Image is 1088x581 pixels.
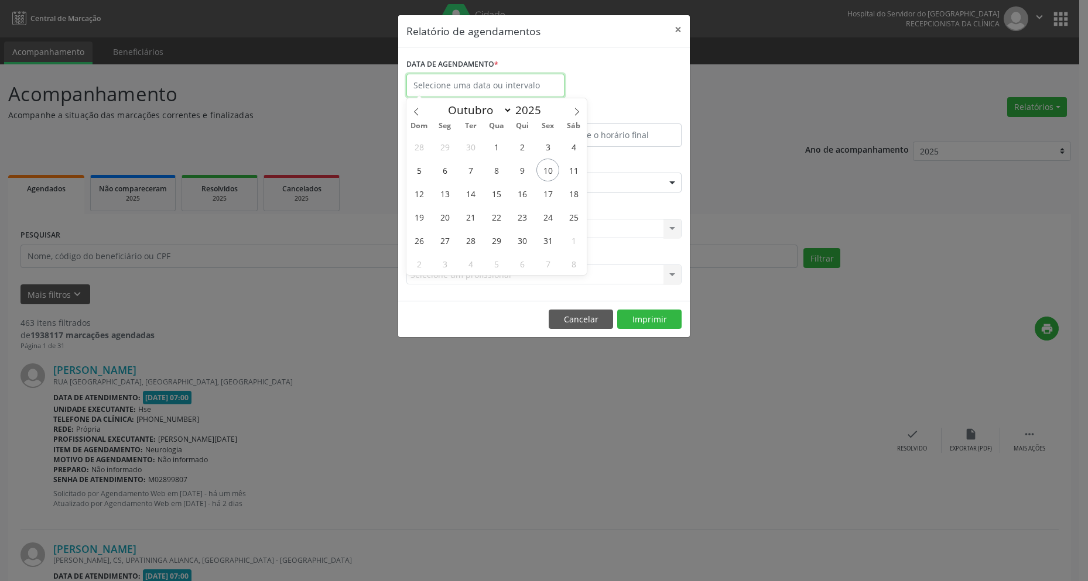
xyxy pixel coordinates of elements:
[433,159,456,181] span: Outubro 6, 2025
[485,159,508,181] span: Outubro 8, 2025
[536,252,559,275] span: Novembro 7, 2025
[512,102,551,118] input: Year
[536,135,559,158] span: Outubro 3, 2025
[511,159,533,181] span: Outubro 9, 2025
[408,252,430,275] span: Novembro 2, 2025
[536,159,559,181] span: Outubro 10, 2025
[484,122,509,130] span: Qua
[458,122,484,130] span: Ter
[408,159,430,181] span: Outubro 5, 2025
[511,182,533,205] span: Outubro 16, 2025
[459,159,482,181] span: Outubro 7, 2025
[562,182,585,205] span: Outubro 18, 2025
[485,229,508,252] span: Outubro 29, 2025
[433,252,456,275] span: Novembro 3, 2025
[666,15,690,44] button: Close
[459,205,482,228] span: Outubro 21, 2025
[561,122,587,130] span: Sáb
[433,182,456,205] span: Outubro 13, 2025
[562,229,585,252] span: Novembro 1, 2025
[408,229,430,252] span: Outubro 26, 2025
[433,205,456,228] span: Outubro 20, 2025
[433,229,456,252] span: Outubro 27, 2025
[536,182,559,205] span: Outubro 17, 2025
[547,105,682,123] label: ATÉ
[485,252,508,275] span: Novembro 5, 2025
[562,159,585,181] span: Outubro 11, 2025
[406,122,432,130] span: Dom
[509,122,535,130] span: Qui
[562,252,585,275] span: Novembro 8, 2025
[406,23,540,39] h5: Relatório de agendamentos
[459,252,482,275] span: Novembro 4, 2025
[432,122,458,130] span: Seg
[535,122,561,130] span: Sex
[485,135,508,158] span: Outubro 1, 2025
[408,182,430,205] span: Outubro 12, 2025
[536,205,559,228] span: Outubro 24, 2025
[511,229,533,252] span: Outubro 30, 2025
[562,135,585,158] span: Outubro 4, 2025
[511,205,533,228] span: Outubro 23, 2025
[459,182,482,205] span: Outubro 14, 2025
[442,102,512,118] select: Month
[536,229,559,252] span: Outubro 31, 2025
[406,74,564,97] input: Selecione uma data ou intervalo
[459,229,482,252] span: Outubro 28, 2025
[562,205,585,228] span: Outubro 25, 2025
[459,135,482,158] span: Setembro 30, 2025
[433,135,456,158] span: Setembro 29, 2025
[485,205,508,228] span: Outubro 22, 2025
[408,135,430,158] span: Setembro 28, 2025
[549,310,613,329] button: Cancelar
[511,135,533,158] span: Outubro 2, 2025
[406,56,498,74] label: DATA DE AGENDAMENTO
[617,310,682,329] button: Imprimir
[547,123,682,147] input: Selecione o horário final
[511,252,533,275] span: Novembro 6, 2025
[408,205,430,228] span: Outubro 19, 2025
[485,182,508,205] span: Outubro 15, 2025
